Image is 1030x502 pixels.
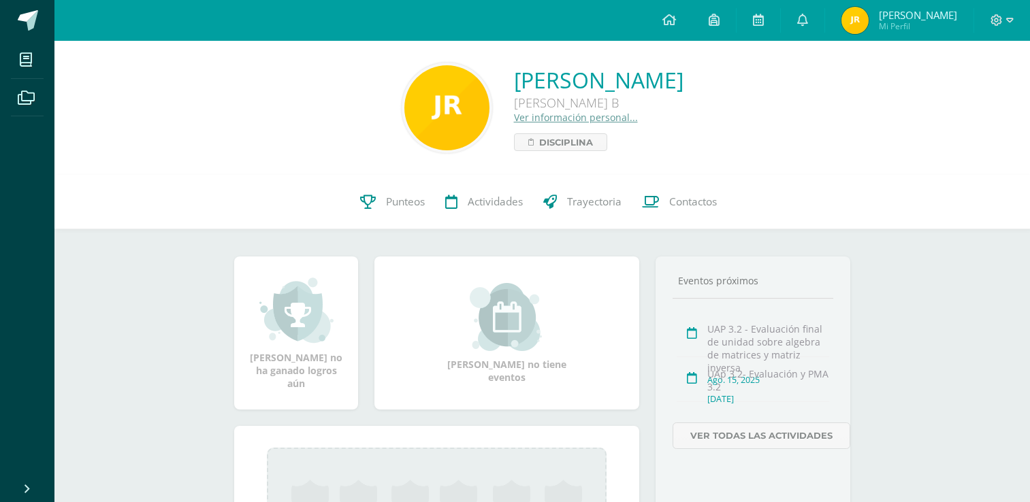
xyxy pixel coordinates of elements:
div: UAP 3.2 - Evaluación final de unidad sobre algebra de matrices y matriz inversa [707,322,829,374]
span: Actividades [468,195,523,209]
div: [PERSON_NAME] no tiene eventos [439,283,575,384]
span: Trayectoria [567,195,622,209]
a: Disciplina [514,133,607,151]
div: UAp 3.2- Evaluación y PMA 3.2 [707,367,829,393]
a: Actividades [435,175,533,229]
a: Punteos [350,175,435,229]
a: Contactos [632,175,727,229]
a: Ver todas las actividades [673,422,850,449]
div: Eventos próximos [673,274,833,287]
img: event_small.png [470,283,544,351]
img: ab7f71d2b8df093582bc490d46ff85bb.png [404,65,489,150]
a: [PERSON_NAME] [514,65,683,95]
span: Punteos [386,195,425,209]
a: Trayectoria [533,175,632,229]
span: Mi Perfil [879,20,957,32]
img: achievement_small.png [259,276,334,344]
div: [PERSON_NAME] no ha ganado logros aún [248,276,344,390]
span: [PERSON_NAME] [879,8,957,22]
div: [DATE] [707,393,829,405]
img: 22ef99f0cf07617984bde968a932628e.png [841,7,869,34]
span: Contactos [669,195,717,209]
a: Ver información personal... [514,111,638,124]
div: [PERSON_NAME] B [514,95,683,111]
span: Disciplina [539,134,593,150]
